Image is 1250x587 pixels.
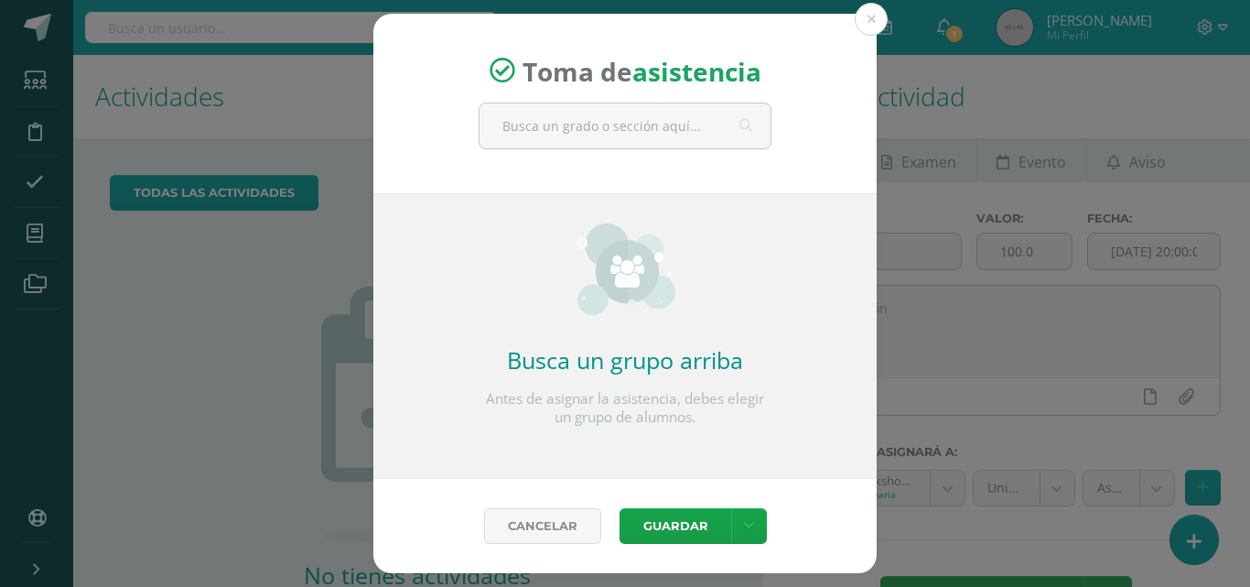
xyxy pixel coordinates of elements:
a: Cancelar [484,508,601,544]
h2: Busca un grupo arriba [479,344,771,375]
p: Antes de asignar la asistencia, debes elegir un grupo de alumnos. [479,390,771,427]
button: Close (Esc) [855,3,888,36]
img: groups_small.png [576,223,675,315]
button: Guardar [620,508,731,544]
strong: asistencia [632,53,761,88]
span: Toma de [523,53,761,88]
input: Busca un grado o sección aquí... [480,103,770,148]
